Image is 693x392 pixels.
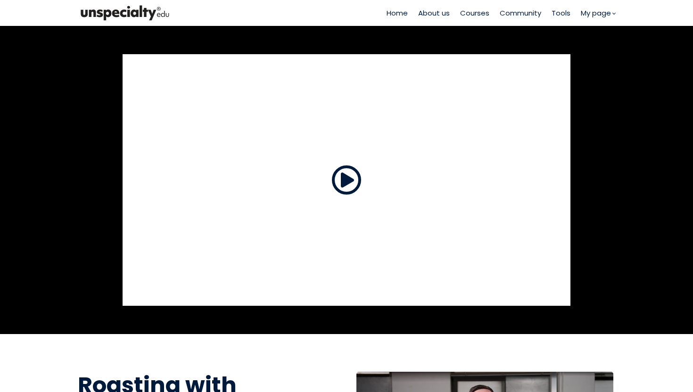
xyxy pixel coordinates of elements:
a: Courses [460,8,489,18]
a: My page [581,8,615,18]
span: My page [581,8,611,18]
a: Community [500,8,541,18]
img: bc390a18feecddb333977e298b3a00a1.png [78,3,172,23]
a: Home [387,8,408,18]
a: About us [418,8,450,18]
a: Tools [552,8,570,18]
